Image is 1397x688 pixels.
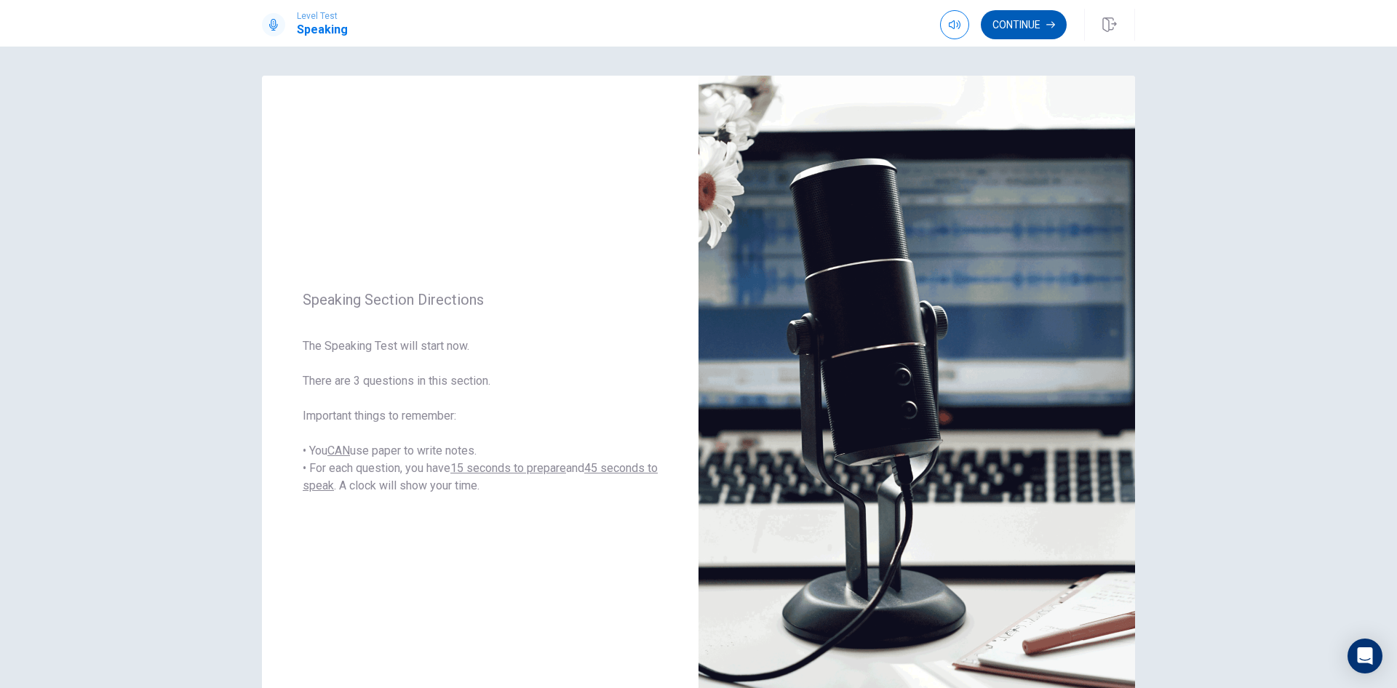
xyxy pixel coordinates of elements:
button: Continue [981,10,1067,39]
u: 15 seconds to prepare [450,461,566,475]
u: CAN [327,444,350,457]
h1: Speaking [297,21,348,39]
span: The Speaking Test will start now. There are 3 questions in this section. Important things to reme... [303,337,658,495]
div: Open Intercom Messenger [1348,639,1382,673]
span: Speaking Section Directions [303,291,658,308]
span: Level Test [297,11,348,21]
